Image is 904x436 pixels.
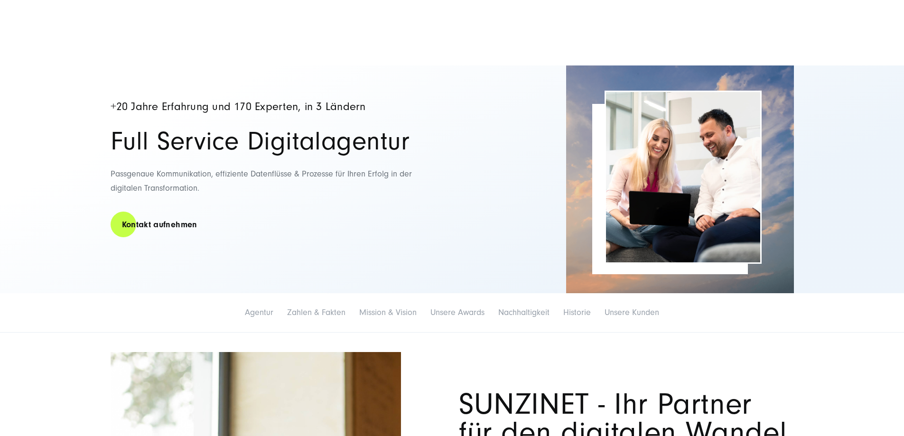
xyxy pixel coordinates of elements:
[430,307,485,317] a: Unsere Awards
[111,128,443,155] h2: Full Service Digitalagentur
[359,307,417,317] a: Mission & Vision
[287,307,345,317] a: Zahlen & Fakten
[566,65,794,293] img: Full-Service Digitalagentur SUNZINET - Business Applications Web & Cloud_2
[606,92,760,262] img: Service_Images_2025_39
[498,307,550,317] a: Nachhaltigkeit
[245,307,273,317] a: Agentur
[111,169,412,194] span: Passgenaue Kommunikation, effiziente Datenflüsse & Prozesse für Ihren Erfolg in der digitalen Tra...
[111,211,209,238] a: Kontakt aufnehmen
[605,307,659,317] a: Unsere Kunden
[563,307,591,317] a: Historie
[111,101,443,113] h4: +20 Jahre Erfahrung und 170 Experten, in 3 Ländern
